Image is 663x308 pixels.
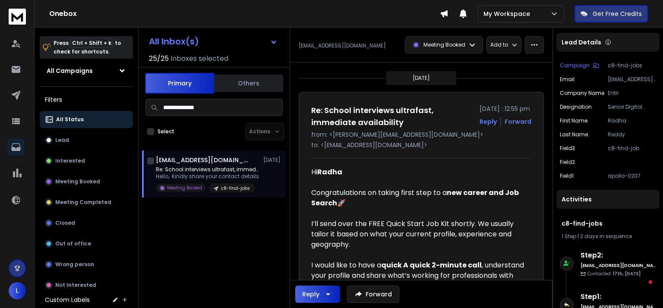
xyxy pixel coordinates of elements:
button: L [9,282,26,299]
button: Campaign [560,62,599,69]
p: c8-find-jobs [608,62,656,69]
p: Add to [490,41,508,48]
button: Not Interested [40,277,133,294]
button: Get Free Credits [575,5,648,22]
h1: [EMAIL_ADDRESS][DOMAIN_NAME] [156,156,251,164]
button: Meeting Booked [40,173,133,190]
p: Field1 [560,173,574,179]
p: Reddy [608,131,656,138]
p: Not Interested [55,282,96,289]
button: Interested [40,152,133,170]
button: All Inbox(s) [142,33,284,50]
h1: Onebox [49,9,440,19]
img: logo [9,9,26,25]
span: 1 Step [562,233,576,240]
span: 17th, [DATE] [612,270,641,277]
p: Entri [608,90,656,97]
p: Meeting Completed [55,199,111,206]
p: Contacted [587,270,641,277]
p: All Status [56,116,84,123]
p: Lead Details [562,38,601,47]
p: Get Free Credits [593,9,642,18]
p: to: <[EMAIL_ADDRESS][DOMAIN_NAME]> [311,141,531,149]
button: Reply [480,117,497,126]
div: Hi [311,167,524,177]
p: [DATE] [413,75,430,82]
p: c8-find-job [608,145,656,152]
p: Out of office [55,240,91,247]
h1: Re: School interviews ultrafast, immediate availability [311,104,474,129]
p: Hello, Kindly share your contact details [156,173,259,180]
strong: quick A quick 2-minute call [381,260,482,270]
button: All Campaigns [40,62,133,79]
h6: Step 1 : [581,292,656,302]
h3: Inboxes selected [170,53,228,64]
p: Email [560,76,575,83]
p: Campaign [560,62,590,69]
p: Meeting Booked [167,185,202,191]
strong: new career and Job Search [311,188,520,208]
button: Reply [295,286,340,303]
h3: Filters [40,94,133,106]
h6: Step 2 : [581,250,656,261]
h1: All Campaigns [47,66,93,75]
div: | [562,233,654,240]
div: Activities [556,190,660,209]
p: Meeting Booked [423,41,465,48]
p: [EMAIL_ADDRESS][DOMAIN_NAME] [299,42,386,49]
button: Meeting Completed [40,194,133,211]
p: My Workspace [483,9,534,18]
p: [DATE] [263,157,283,163]
span: 2 days in sequence [580,233,632,240]
div: Forward [505,117,531,126]
p: apollo-0207 [608,173,656,179]
p: Field3 [560,145,575,152]
p: First Name [560,117,587,124]
button: Primary [145,73,214,94]
p: Meeting Booked [55,178,100,185]
p: Last Name [560,131,588,138]
p: Press to check for shortcuts. [54,39,121,56]
h3: Custom Labels [45,295,90,304]
button: All Status [40,111,133,128]
p: c8-find-jobs [221,185,250,192]
p: Field2 [560,159,575,166]
button: Wrong person [40,256,133,273]
p: Re: School interviews ultrafast, immediate [156,166,259,173]
h1: All Inbox(s) [149,37,199,46]
button: Out of office [40,235,133,252]
label: Select [158,128,174,135]
p: Closed [55,220,75,226]
h1: c8-find-jobs [562,219,654,228]
p: Lead [55,137,69,144]
p: Interested [55,157,85,164]
span: 25 / 25 [149,53,169,64]
h6: [EMAIL_ADDRESS][DOMAIN_NAME] [581,262,656,269]
span: Ctrl + Shift + k [71,38,113,48]
p: [EMAIL_ADDRESS][DOMAIN_NAME] [608,76,656,83]
button: Others [214,74,283,93]
strong: Radha [317,167,342,177]
button: Forward [347,286,399,303]
p: Company Name [560,90,604,97]
iframe: Intercom live chat [631,278,652,299]
p: Wrong person [55,261,94,268]
p: Senior Digital Marketing Lead [608,104,656,110]
button: Closed [40,214,133,232]
p: from: <[PERSON_NAME][EMAIL_ADDRESS][DOMAIN_NAME]> [311,130,531,139]
button: Lead [40,132,133,149]
p: Radha [608,117,656,124]
div: Reply [302,290,319,299]
p: Designation [560,104,592,110]
p: [DATE] : 12:55 pm [480,104,531,113]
